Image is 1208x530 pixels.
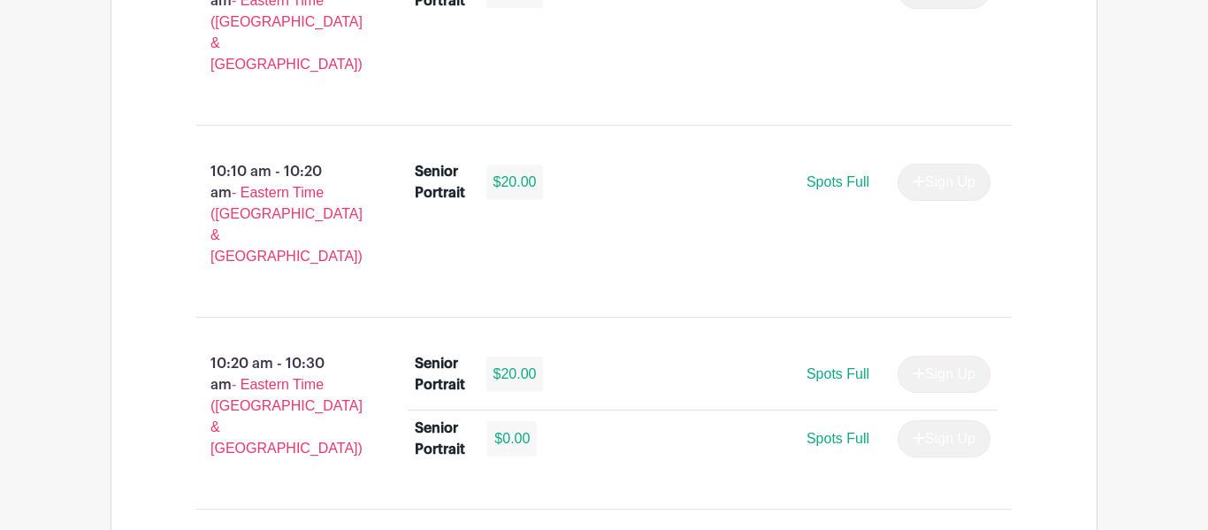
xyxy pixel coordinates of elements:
div: Senior Portrait [415,353,465,396]
span: Spots Full [807,366,869,381]
p: 10:20 am - 10:30 am [168,346,386,466]
span: - Eastern Time ([GEOGRAPHIC_DATA] & [GEOGRAPHIC_DATA]) [210,185,363,264]
p: 10:10 am - 10:20 am [168,154,386,274]
span: - Eastern Time ([GEOGRAPHIC_DATA] & [GEOGRAPHIC_DATA]) [210,377,363,456]
div: $20.00 [486,357,544,392]
div: Senior Portrait [415,161,465,204]
div: Senior Portrait [415,418,467,460]
div: $0.00 [487,421,537,457]
span: Spots Full [807,174,869,189]
div: $20.00 [486,165,544,200]
span: Spots Full [807,431,869,446]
